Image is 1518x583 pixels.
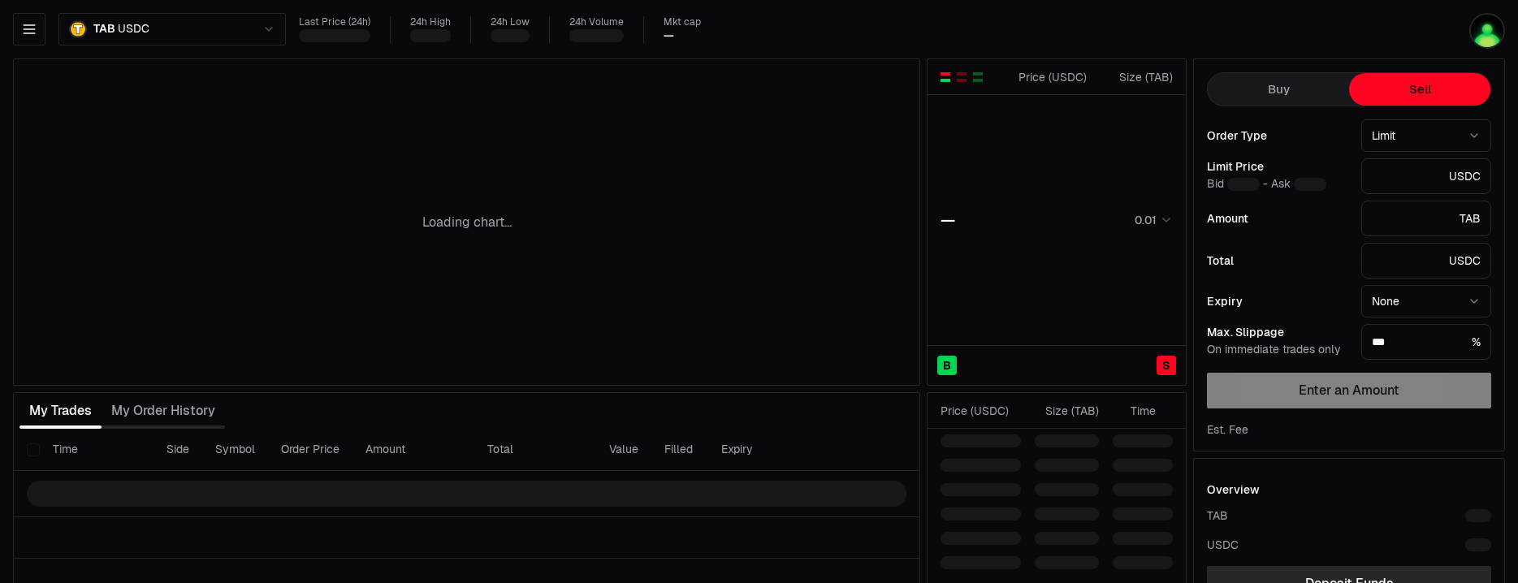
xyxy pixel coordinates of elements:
div: 24h Low [491,16,530,28]
div: Price ( USDC ) [1014,69,1087,85]
div: Overview [1207,482,1260,498]
div: — [941,209,955,231]
button: Limit [1361,119,1491,152]
div: % [1361,324,1491,360]
button: Show Buy and Sell Orders [939,71,952,84]
div: Last Price (24h) [299,16,370,28]
span: Bid - [1207,177,1268,192]
div: Size ( TAB ) [1101,69,1173,85]
th: Order Price [268,429,352,471]
button: None [1361,285,1491,317]
div: TAB [1207,507,1228,524]
th: Expiry [708,429,818,471]
span: TAB [93,22,115,37]
div: Size ( TAB ) [1035,403,1099,419]
div: 24h High [410,16,451,28]
div: Limit Price [1207,161,1348,172]
div: Total [1207,255,1348,266]
div: Amount [1207,213,1348,224]
div: USDC [1361,158,1491,194]
th: Side [154,429,202,471]
span: Ask [1271,177,1326,192]
button: Select all [27,443,40,456]
th: Filled [651,429,708,471]
div: Est. Fee [1207,421,1248,438]
span: B [943,357,951,374]
div: On immediate trades only [1207,343,1348,357]
div: Price ( USDC ) [941,403,1021,419]
div: Order Type [1207,130,1348,141]
div: Max. Slippage [1207,326,1348,338]
img: TAB.png [69,20,87,38]
div: Mkt cap [664,16,701,28]
button: Sell [1349,73,1490,106]
th: Value [596,429,651,471]
img: YaYaYa [1469,13,1505,49]
span: S [1162,357,1170,374]
button: My Order History [102,395,225,427]
button: My Trades [19,395,102,427]
th: Amount [352,429,474,471]
div: USDC [1361,243,1491,279]
th: Symbol [202,429,268,471]
button: Show Buy Orders Only [971,71,984,84]
span: USDC [118,22,149,37]
div: — [664,28,674,43]
button: Show Sell Orders Only [955,71,968,84]
div: USDC [1207,537,1239,553]
p: Loading chart... [422,213,512,232]
div: Expiry [1207,296,1348,307]
div: TAB [1361,201,1491,236]
div: Time [1113,403,1156,419]
th: Total [474,429,596,471]
button: Buy [1208,73,1349,106]
div: 24h Volume [569,16,624,28]
button: 0.01 [1130,210,1173,230]
th: Time [40,429,154,471]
